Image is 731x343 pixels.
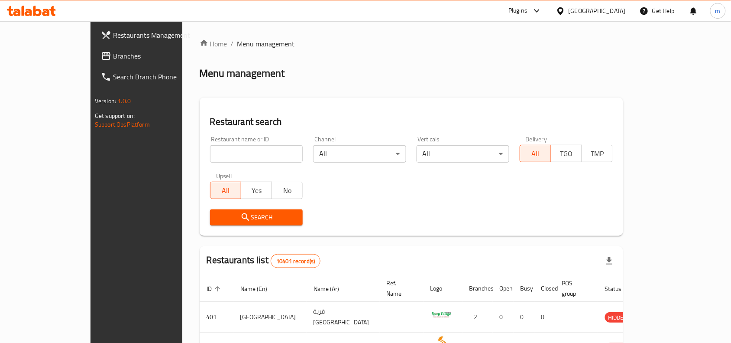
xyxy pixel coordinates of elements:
button: All [210,182,241,199]
span: TGO [555,147,579,160]
span: Get support on: [95,110,135,121]
span: Search Branch Phone [113,72,206,82]
h2: Restaurants list [207,254,321,268]
th: Logo [424,275,463,302]
span: Menu management [237,39,295,49]
span: Search [217,212,296,223]
span: No [275,184,299,197]
span: POS group [562,278,588,299]
img: Spicy Village [430,304,452,326]
span: All [524,147,547,160]
span: ID [207,284,223,294]
div: [GEOGRAPHIC_DATA] [569,6,626,16]
div: All [417,145,510,163]
span: Name (En) [240,284,278,294]
a: Restaurants Management [94,25,213,46]
span: Name (Ar) [314,284,350,294]
span: Branches [113,51,206,61]
th: Open [493,275,514,302]
th: Closed [534,275,555,302]
div: Export file [599,251,620,271]
a: Search Branch Phone [94,66,213,87]
span: All [214,184,238,197]
span: Version: [95,95,116,107]
label: Upsell [216,173,232,179]
th: Branches [463,275,493,302]
td: قرية [GEOGRAPHIC_DATA] [307,302,380,333]
td: 401 [200,302,233,333]
div: Plugins [508,6,527,16]
button: Search [210,209,303,225]
input: Search for restaurant name or ID.. [210,145,303,163]
nav: breadcrumb [200,39,623,49]
span: 10401 record(s) [271,257,320,265]
button: No [272,182,303,199]
td: 0 [534,302,555,333]
button: Yes [241,182,272,199]
li: / [231,39,234,49]
span: Status [605,284,633,294]
td: 2 [463,302,493,333]
th: Busy [514,275,534,302]
span: m [715,6,721,16]
a: Home [200,39,227,49]
button: TMP [582,145,613,162]
span: Restaurants Management [113,30,206,40]
td: 0 [493,302,514,333]
td: 0 [514,302,534,333]
span: TMP [585,147,609,160]
span: Ref. Name [387,278,413,299]
a: Support.OpsPlatform [95,119,150,130]
span: HIDDEN [605,313,631,323]
label: Delivery [526,136,547,142]
button: All [520,145,551,162]
td: [GEOGRAPHIC_DATA] [233,302,307,333]
a: Branches [94,46,213,66]
span: 1.0.0 [117,95,131,107]
h2: Menu management [200,66,285,80]
span: Yes [245,184,268,197]
h2: Restaurant search [210,115,613,128]
div: Total records count [271,254,320,268]
div: All [313,145,406,163]
button: TGO [551,145,582,162]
